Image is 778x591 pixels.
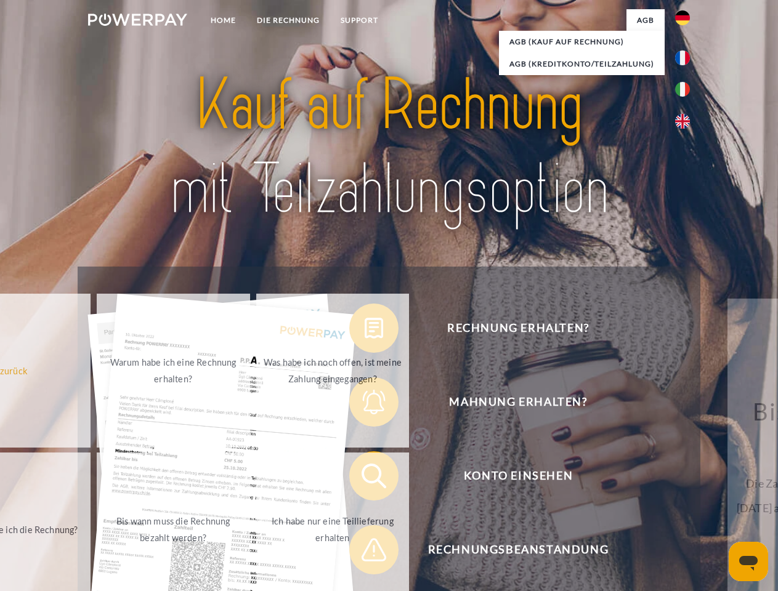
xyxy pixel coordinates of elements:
img: logo-powerpay-white.svg [88,14,187,26]
img: it [675,82,690,97]
span: Rechnungsbeanstandung [367,525,669,574]
a: Was habe ich noch offen, ist meine Zahlung eingegangen? [256,294,410,448]
div: Bis wann muss die Rechnung bezahlt werden? [104,513,243,546]
button: Konto einsehen [349,451,670,501]
div: Ich habe nur eine Teillieferung erhalten [264,513,402,546]
img: de [675,10,690,25]
a: agb [626,9,665,31]
a: AGB (Kreditkonto/Teilzahlung) [499,53,665,75]
a: SUPPORT [330,9,389,31]
a: AGB (Kauf auf Rechnung) [499,31,665,53]
div: Warum habe ich eine Rechnung erhalten? [104,354,243,387]
img: title-powerpay_de.svg [118,59,660,236]
span: Konto einsehen [367,451,669,501]
button: Rechnungsbeanstandung [349,525,670,574]
a: Home [200,9,246,31]
img: fr [675,50,690,65]
iframe: Schaltfläche zum Öffnen des Messaging-Fensters [729,542,768,581]
img: en [675,114,690,129]
div: Was habe ich noch offen, ist meine Zahlung eingegangen? [264,354,402,387]
a: DIE RECHNUNG [246,9,330,31]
